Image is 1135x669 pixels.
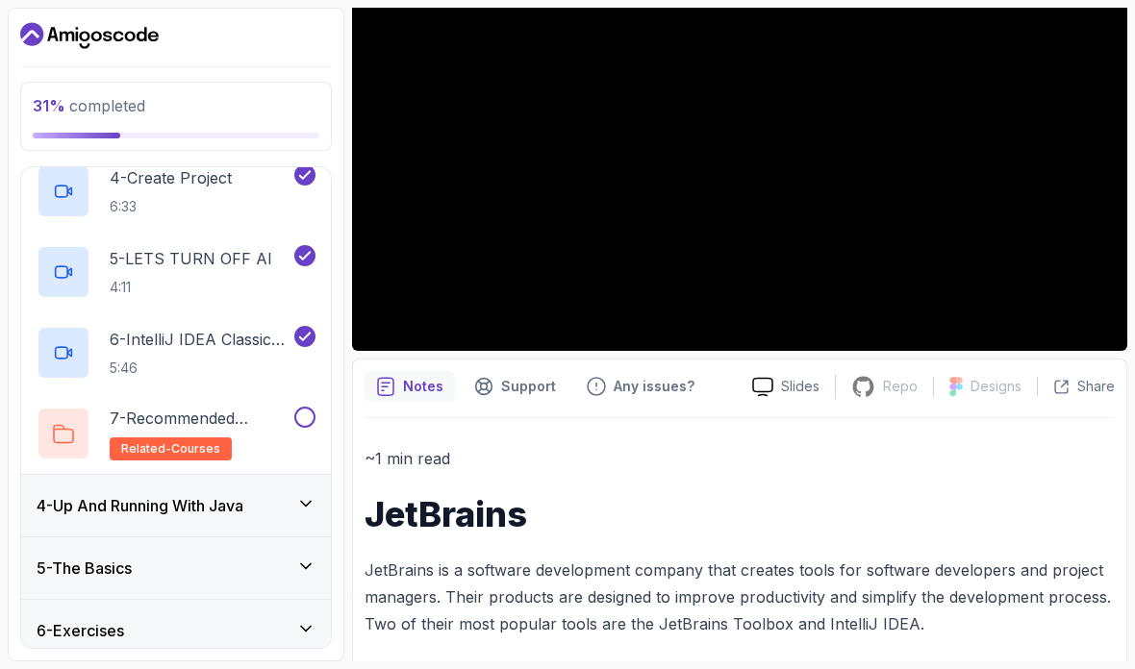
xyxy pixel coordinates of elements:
[365,495,1115,533] h1: JetBrains
[33,96,65,115] span: 31 %
[37,245,315,299] button: 5-LETS TURN OFF AI4:11
[365,445,1115,472] p: ~1 min read
[110,166,232,189] p: 4 - Create Project
[21,537,331,599] button: 5-The Basics
[110,197,232,216] p: 6:33
[21,600,331,661] button: 6-Exercises
[21,475,331,536] button: 4-Up And Running With Java
[1077,377,1115,396] p: Share
[121,441,220,457] span: related-courses
[1037,377,1115,396] button: Share
[883,377,918,396] p: Repo
[971,377,1021,396] p: Designs
[110,328,290,351] p: 6 - IntelliJ IDEA Classic Vs New UI (User Interface)
[37,164,315,218] button: 4-Create Project6:33
[33,96,145,115] span: completed
[110,407,290,430] p: 7 - Recommended Courses
[737,377,835,397] a: Slides
[110,278,272,297] p: 4:11
[37,407,315,460] button: 7-Recommended Coursesrelated-courses
[20,20,159,51] a: Dashboard
[37,619,124,642] h3: 6 - Exercises
[37,326,315,380] button: 6-IntelliJ IDEA Classic Vs New UI (User Interface)5:46
[365,557,1115,637] p: JetBrains is a software development company that creates tools for software developers and projec...
[781,377,820,396] p: Slides
[37,494,243,517] h3: 4 - Up And Running With Java
[110,359,290,378] p: 5:46
[110,247,272,270] p: 5 - LETS TURN OFF AI
[37,557,132,580] h3: 5 - The Basics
